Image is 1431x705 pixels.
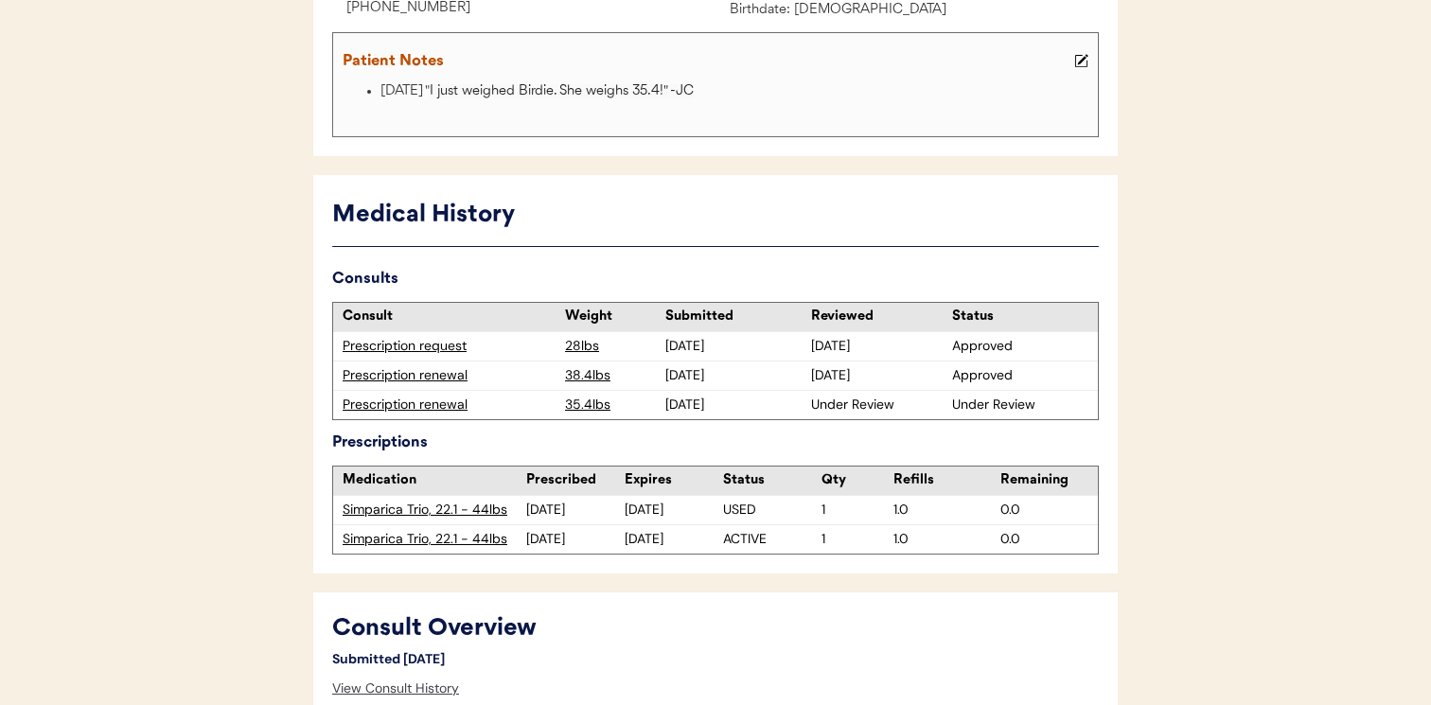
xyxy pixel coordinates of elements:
[723,501,821,520] div: USED
[332,647,474,671] div: Submitted [DATE]
[343,471,526,490] div: Medication
[526,471,625,490] div: Prescribed
[332,611,891,647] div: Consult Overview
[343,48,1069,75] div: Patient Notes
[952,308,1088,326] div: Status
[811,337,947,356] div: [DATE]
[1000,530,1098,549] div: 0.0
[343,337,556,356] div: Prescription request
[565,366,661,385] div: 38.4lbs
[665,337,802,356] div: [DATE]
[952,396,1088,414] div: Under Review
[343,530,526,549] div: Simparica Trio, 22.1 - 44lbs
[625,530,723,549] div: [DATE]
[343,396,556,414] div: Prescription renewal
[893,530,991,549] div: 1.0
[526,501,625,520] div: [DATE]
[625,501,723,520] div: [DATE]
[343,366,556,385] div: Prescription renewal
[526,530,625,549] div: [DATE]
[332,266,1099,292] div: Consults
[1000,471,1098,490] div: Remaining
[821,501,893,520] div: 1
[343,501,526,520] div: Simparica Trio, 22.1 - 44lbs
[893,471,991,490] div: Refills
[565,396,661,414] div: 35.4lbs
[430,84,694,98] span: I just weighed Birdie. She weighs 35.4!" -JC
[625,471,723,490] div: Expires
[893,501,991,520] div: 1.0
[665,396,802,414] div: [DATE]
[952,366,1088,385] div: Approved
[723,530,821,549] div: ACTIVE
[1000,501,1098,520] div: 0.0
[665,308,802,326] div: Submitted
[332,198,1099,234] div: Medical History
[821,530,893,549] div: 1
[565,337,661,356] div: 28lbs
[343,308,556,326] div: Consult
[723,471,821,490] div: Status
[811,308,947,326] div: Reviewed
[811,366,947,385] div: [DATE]
[380,80,1093,104] li: [DATE] "
[332,430,1099,456] div: Prescriptions
[952,337,1088,356] div: Approved
[665,366,802,385] div: [DATE]
[821,471,893,490] div: Qty
[811,396,947,414] div: Under Review
[565,308,661,326] div: Weight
